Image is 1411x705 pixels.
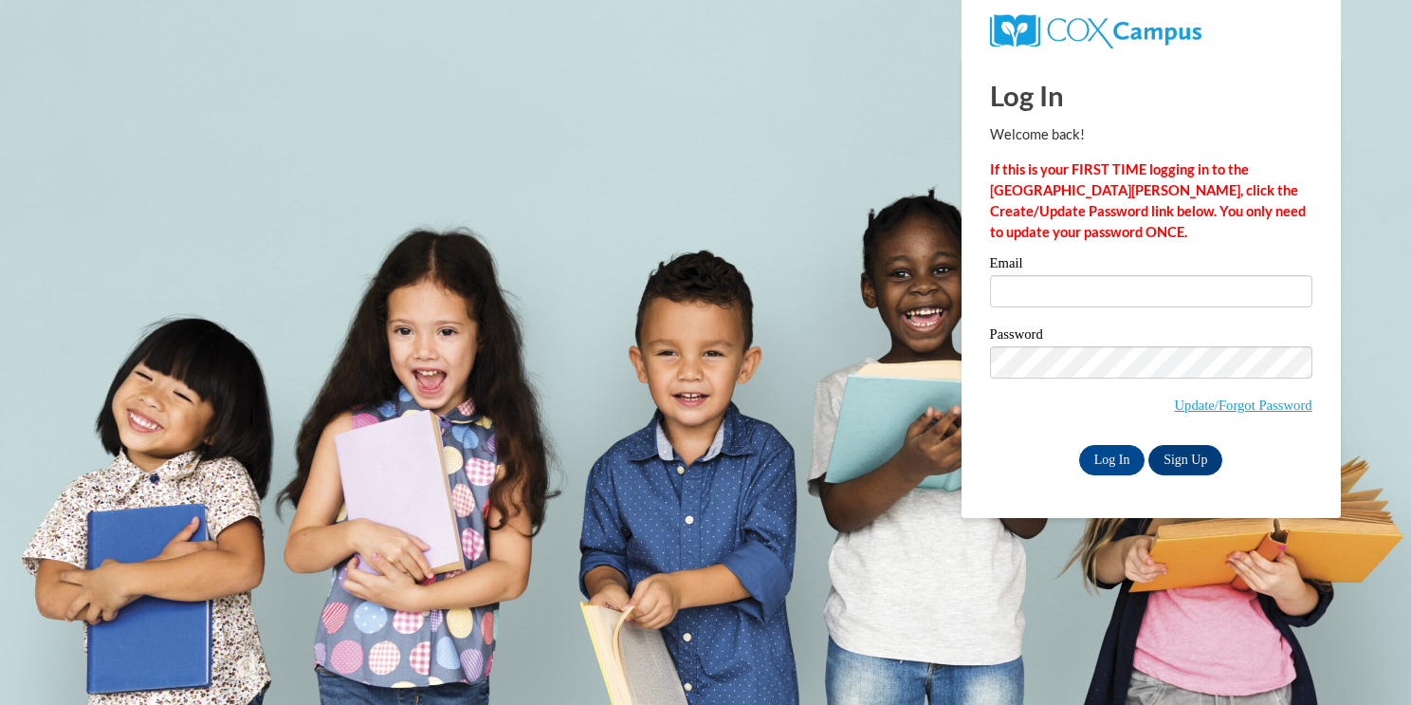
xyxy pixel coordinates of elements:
p: Welcome back! [990,124,1312,145]
a: COX Campus [990,22,1201,38]
label: Email [990,256,1312,275]
a: Update/Forgot Password [1175,398,1312,413]
a: Sign Up [1148,445,1222,475]
label: Password [990,327,1312,346]
h1: Log In [990,76,1312,115]
input: Log In [1079,445,1145,475]
img: COX Campus [990,14,1201,48]
strong: If this is your FIRST TIME logging in to the [GEOGRAPHIC_DATA][PERSON_NAME], click the Create/Upd... [990,161,1306,240]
